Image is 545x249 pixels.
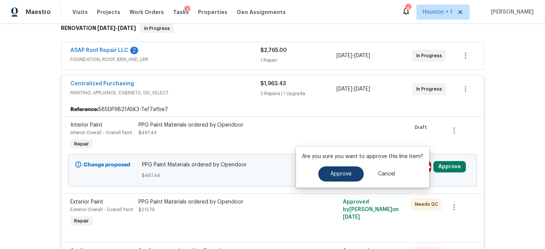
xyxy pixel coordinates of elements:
span: [DATE] [97,25,115,31]
span: Repair [71,140,92,148]
span: [DATE] [343,215,360,220]
span: [DATE] [336,86,352,92]
span: $2,765.00 [260,48,287,53]
div: PPG Paint Materials ordered by Opendoor [139,198,304,206]
span: In Progress [416,52,445,60]
span: Projects [97,8,120,16]
span: [PERSON_NAME] [488,8,534,16]
span: Draft [415,124,430,131]
span: In Progress [416,85,445,93]
span: $497.44 [139,130,157,135]
h6: RENOVATION [61,24,136,33]
span: Properties [198,8,227,16]
button: Cancel [366,166,407,182]
span: - [336,52,370,60]
div: PPG Paint Materials ordered by Opendoor [139,121,304,129]
div: 585DP9B21A5K3-7ef7afbe7 [61,103,484,116]
b: Reference: [70,106,98,113]
span: - [97,25,136,31]
span: [DATE] [354,53,370,58]
a: Centralized Purchasing [70,81,134,86]
span: $1,963.43 [260,81,286,86]
span: PPG Paint Materials ordered by Opendoor [142,161,403,169]
span: Exterior Overall - Overall Paint [70,207,133,212]
span: Interior Overall - Overall Paint [70,130,132,135]
span: Geo Assignments [237,8,286,16]
span: Work Orders [129,8,164,16]
span: [DATE] [118,25,136,31]
span: Exterior Paint [70,199,103,205]
span: Visits [72,8,88,16]
span: $213.79 [139,207,155,212]
span: [DATE] [354,86,370,92]
span: Approve [330,171,352,177]
button: Approve [433,161,466,172]
span: $497.44 [142,172,403,179]
span: Repair [71,217,92,225]
span: Maestro [26,8,51,16]
div: 4 [405,5,411,12]
div: RENOVATION [DATE]-[DATE]In Progress [59,16,486,41]
div: 1 Repair [260,56,336,64]
span: Cancel [378,171,395,177]
span: Tasks [173,9,189,15]
b: Change proposed [84,162,130,168]
a: ASAP Roof Repair LLC [70,48,128,53]
div: 2 [130,47,138,54]
span: PAINTING, APPLIANCE, CABINETS, OD_SELECT [70,89,260,97]
button: Approve [318,166,364,182]
div: 3 Repairs | 1 Upgrade [260,90,336,97]
span: FOUNDATION, ROOF, BRN_AND_LRR [70,56,260,63]
span: Approved by [PERSON_NAME] on [343,199,399,220]
span: [DATE] [336,53,352,58]
div: 3 [184,6,190,13]
p: Are you sure you want to approve this line item? [302,153,423,160]
span: Needs QC [415,200,441,208]
span: Interior Paint [70,122,103,128]
span: Houston + 1 [423,8,452,16]
span: In Progress [141,25,173,32]
span: - [336,85,370,93]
